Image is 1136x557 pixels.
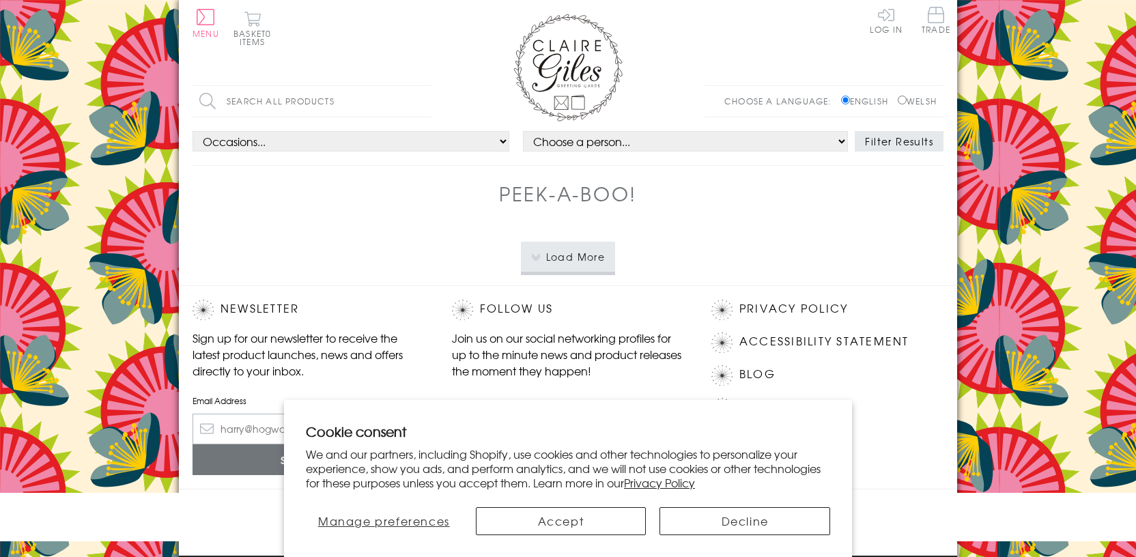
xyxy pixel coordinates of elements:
[318,513,450,529] span: Manage preferences
[870,7,903,33] a: Log In
[193,395,425,407] label: Email Address
[659,507,830,535] button: Decline
[193,444,425,475] input: Subscribe
[513,14,623,122] img: Claire Giles Greetings Cards
[240,27,271,48] span: 0 items
[739,365,776,384] a: Blog
[855,131,943,152] button: Filter Results
[841,95,895,107] label: English
[193,9,219,38] button: Menu
[922,7,950,33] span: Trade
[898,95,937,107] label: Welsh
[739,332,909,351] a: Accessibility Statement
[521,242,616,272] button: Load More
[476,507,647,535] button: Accept
[452,330,684,379] p: Join us on our social networking profiles for up to the minute news and product releases the mome...
[724,95,838,107] p: Choose a language:
[499,180,637,208] h1: Peek-a-boo!
[193,86,431,117] input: Search all products
[739,398,823,416] a: Contact Us
[898,96,907,104] input: Welsh
[306,422,830,441] h2: Cookie consent
[193,300,425,320] h2: Newsletter
[922,7,950,36] a: Trade
[452,300,684,320] h2: Follow Us
[233,11,271,46] button: Basket0 items
[306,447,830,489] p: We and our partners, including Shopify, use cookies and other technologies to personalize your ex...
[739,300,848,318] a: Privacy Policy
[193,414,425,444] input: harry@hogwarts.edu
[306,507,462,535] button: Manage preferences
[841,96,850,104] input: English
[418,86,431,117] input: Search
[193,330,425,379] p: Sign up for our newsletter to receive the latest product launches, news and offers directly to yo...
[624,474,695,491] a: Privacy Policy
[193,27,219,40] span: Menu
